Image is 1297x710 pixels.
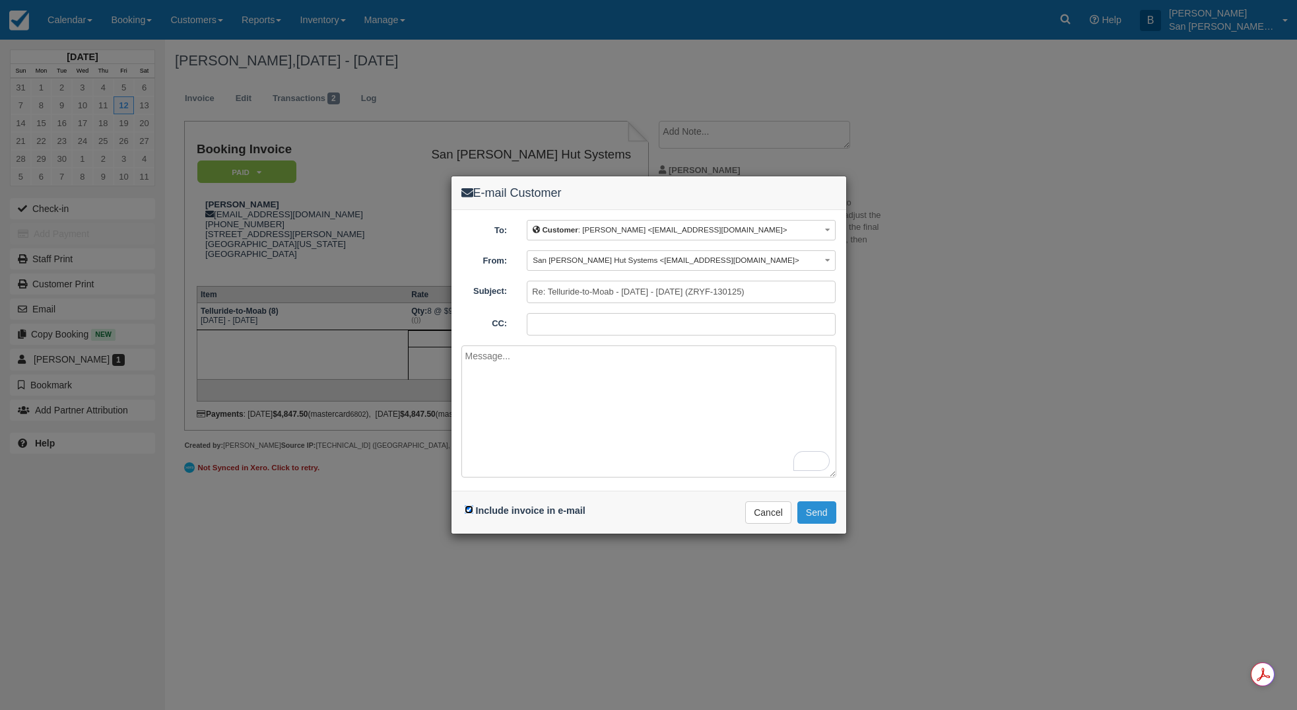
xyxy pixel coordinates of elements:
label: From: [451,250,517,267]
button: Send [797,501,836,524]
button: Cancel [745,501,791,524]
h4: E-mail Customer [461,186,836,200]
label: Subject: [451,281,517,298]
label: CC: [451,313,517,330]
button: Customer: [PERSON_NAME] <[EMAIL_ADDRESS][DOMAIN_NAME]> [527,220,836,240]
label: Include invoice in e-mail [476,505,585,516]
textarea: To enrich screen reader interactions, please activate Accessibility in Grammarly extension settings [461,345,836,478]
span: : [PERSON_NAME] <[EMAIL_ADDRESS][DOMAIN_NAME]> [533,225,787,234]
button: San [PERSON_NAME] Hut Systems <[EMAIL_ADDRESS][DOMAIN_NAME]> [527,250,836,271]
b: Customer [542,225,578,234]
label: To: [451,220,517,237]
span: San [PERSON_NAME] Hut Systems <[EMAIL_ADDRESS][DOMAIN_NAME]> [533,256,799,264]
